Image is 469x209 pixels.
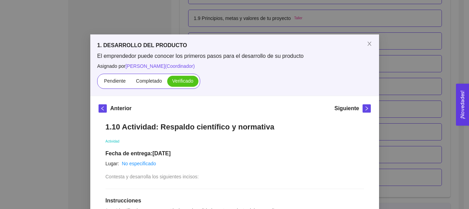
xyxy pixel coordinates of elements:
span: Completado [136,78,162,84]
span: Actividad [105,139,119,143]
h1: 1.10 Actividad: Respaldo científico y normativa [105,122,364,132]
span: left [99,106,106,111]
span: Verificado [172,78,193,84]
article: Lugar: [105,160,119,167]
h5: 1. DESARROLLO DEL PRODUCTO [97,41,372,50]
h5: Siguiente [334,104,359,113]
button: Close [360,34,379,54]
h5: Anterior [110,104,131,113]
h1: Fecha de entrega: [DATE] [105,150,364,157]
span: [PERSON_NAME] ( Coordinador ) [125,63,195,69]
span: Pendiente [104,78,125,84]
button: left [99,104,107,113]
span: right [363,106,370,111]
h1: Instrucciones [105,197,364,204]
span: close [367,41,372,46]
span: Contesta y desarrolla los siguientes incisos: [105,174,199,179]
span: Asignado por [97,62,372,70]
button: right [363,104,371,113]
span: El emprendedor puede conocer los primeros pasos para el desarrollo de su producto [97,52,372,60]
a: No especificado [122,161,156,166]
button: Open Feedback Widget [456,84,469,126]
